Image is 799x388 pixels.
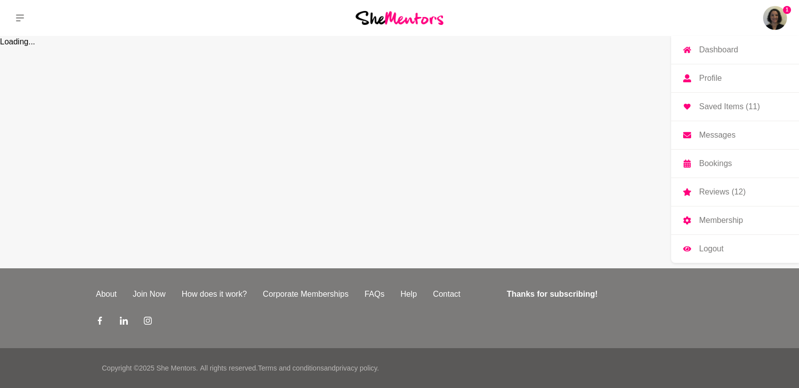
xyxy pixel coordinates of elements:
p: Profile [699,74,722,82]
a: About [88,288,125,300]
a: Dashboard [671,36,799,64]
a: Corporate Memberships [255,288,357,300]
a: Contact [425,288,468,300]
p: Dashboard [699,46,738,54]
span: 1 [783,6,791,14]
a: Terms and conditions [258,364,324,372]
a: Profile [671,64,799,92]
a: How does it work? [174,288,255,300]
a: Saved Items (11) [671,93,799,121]
a: Messages [671,121,799,149]
p: Reviews (12) [699,188,746,196]
a: Bookings [671,150,799,178]
a: LinkedIn [120,316,128,328]
p: Copyright © 2025 She Mentors . [102,363,198,374]
p: All rights reserved. and . [200,363,379,374]
p: Saved Items (11) [699,103,760,111]
a: Join Now [125,288,174,300]
h4: Thanks for subscribing! [507,288,697,300]
a: Facebook [96,316,104,328]
p: Membership [699,216,743,224]
a: privacy policy [336,364,377,372]
a: FAQs [357,288,393,300]
a: Laila Punj1DashboardProfileSaved Items (11)MessagesBookingsReviews (12)MembershipLogout [763,6,787,30]
a: Reviews (12) [671,178,799,206]
p: Bookings [699,160,732,168]
p: Logout [699,245,724,253]
p: Messages [699,131,736,139]
a: Instagram [144,316,152,328]
img: She Mentors Logo [356,11,443,24]
a: Help [393,288,425,300]
img: Laila Punj [763,6,787,30]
